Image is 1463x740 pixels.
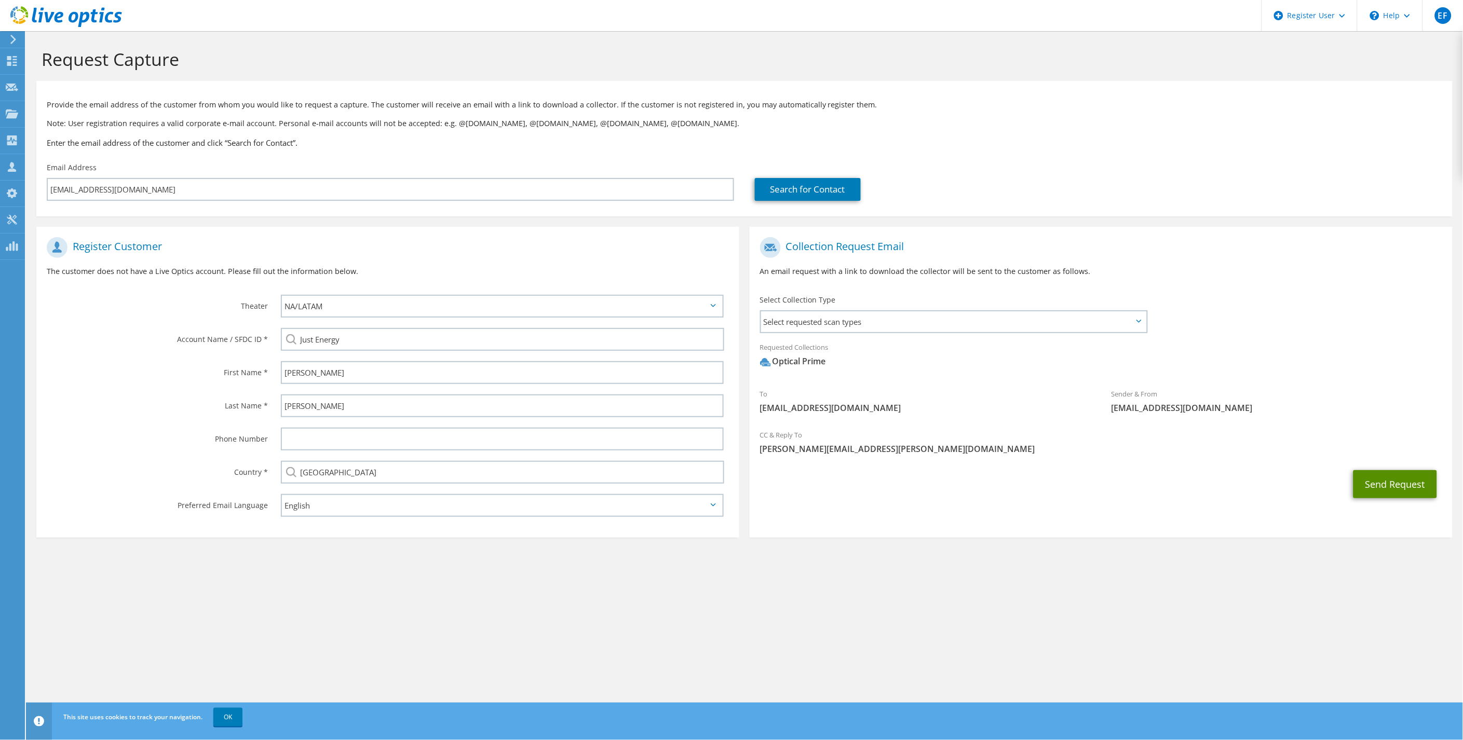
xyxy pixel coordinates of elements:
span: [PERSON_NAME][EMAIL_ADDRESS][PERSON_NAME][DOMAIN_NAME] [760,443,1442,455]
label: Account Name / SFDC ID * [47,328,268,345]
span: EF [1435,7,1452,24]
p: The customer does not have a Live Optics account. Please fill out the information below. [47,266,729,277]
h3: Enter the email address of the customer and click “Search for Contact”. [47,137,1442,148]
label: Preferred Email Language [47,494,268,511]
div: CC & Reply To [750,424,1453,460]
label: Select Collection Type [760,295,836,305]
label: First Name * [47,361,268,378]
div: Sender & From [1101,383,1453,419]
div: Requested Collections [750,336,1453,378]
a: Search for Contact [755,178,861,201]
h1: Request Capture [42,48,1442,70]
div: Optical Prime [760,355,826,367]
p: Provide the email address of the customer from whom you would like to request a capture. The cust... [47,99,1442,111]
label: Phone Number [47,428,268,444]
a: OK [213,708,242,727]
button: Send Request [1353,470,1437,498]
label: Email Address [47,162,97,173]
h1: Register Customer [47,237,724,258]
div: To [750,383,1101,419]
span: [EMAIL_ADDRESS][DOMAIN_NAME] [1112,402,1442,414]
span: Select requested scan types [761,311,1146,332]
svg: \n [1370,11,1379,20]
label: Theater [47,295,268,311]
label: Last Name * [47,394,268,411]
p: Note: User registration requires a valid corporate e-mail account. Personal e-mail accounts will ... [47,118,1442,129]
p: An email request with a link to download the collector will be sent to the customer as follows. [760,266,1442,277]
label: Country * [47,461,268,477]
h1: Collection Request Email [760,237,1437,258]
span: [EMAIL_ADDRESS][DOMAIN_NAME] [760,402,1091,414]
span: This site uses cookies to track your navigation. [63,712,202,721]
